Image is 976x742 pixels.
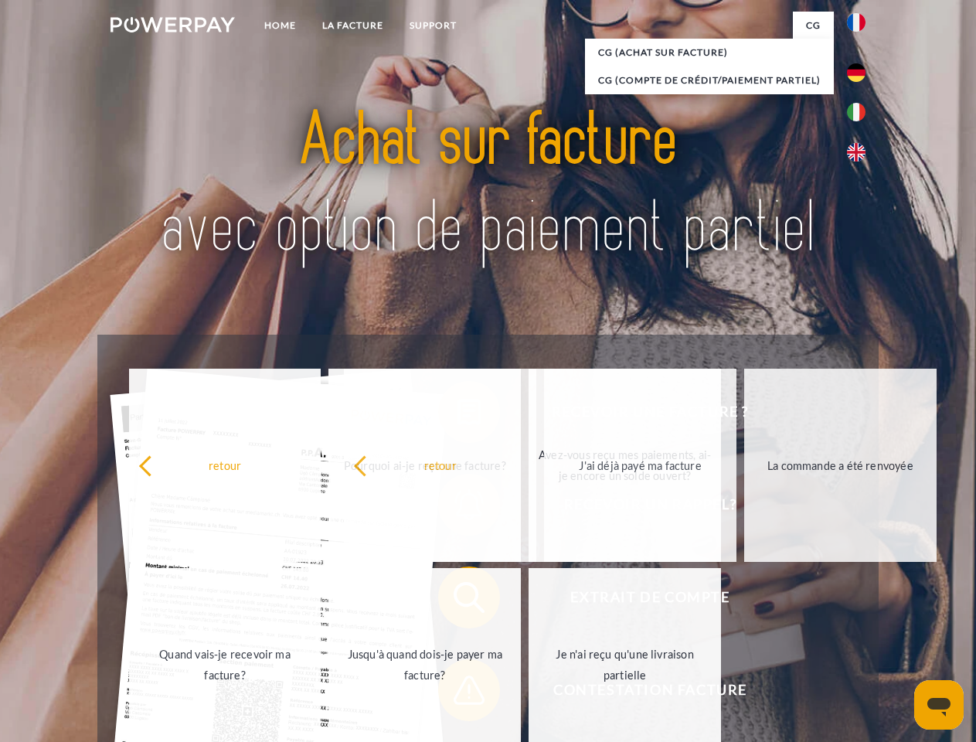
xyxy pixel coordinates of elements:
[585,66,834,94] a: CG (Compte de crédit/paiement partiel)
[148,74,828,296] img: title-powerpay_fr.svg
[793,12,834,39] a: CG
[309,12,396,39] a: LA FACTURE
[847,103,865,121] img: it
[847,143,865,162] img: en
[753,454,927,475] div: La commande a été renvoyée
[251,12,309,39] a: Home
[111,17,235,32] img: logo-powerpay-white.svg
[553,454,727,475] div: J'ai déjà payé ma facture
[585,39,834,66] a: CG (achat sur facture)
[847,13,865,32] img: fr
[353,454,527,475] div: retour
[914,680,964,730] iframe: Bouton de lancement de la fenêtre de messagerie
[138,454,312,475] div: retour
[396,12,470,39] a: Support
[538,644,712,686] div: Je n'ai reçu qu'une livraison partielle
[847,63,865,82] img: de
[338,644,512,686] div: Jusqu'à quand dois-je payer ma facture?
[138,644,312,686] div: Quand vais-je recevoir ma facture?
